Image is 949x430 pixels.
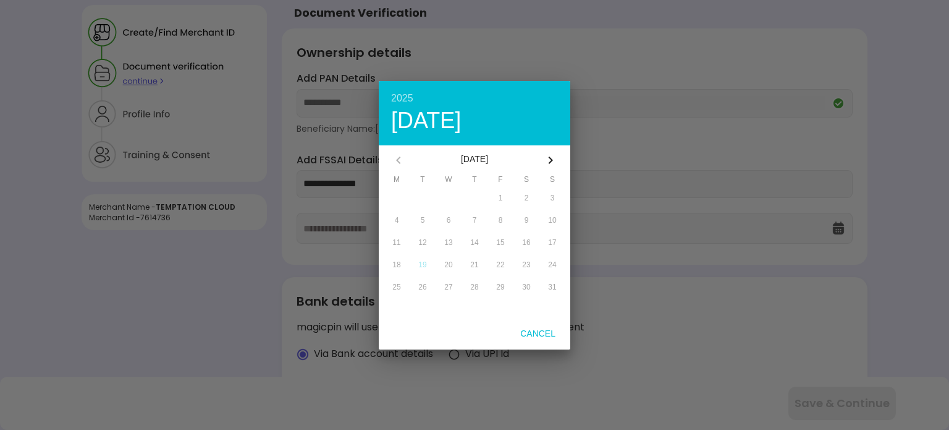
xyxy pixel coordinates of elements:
button: 27 [436,277,462,298]
span: 22 [496,260,504,269]
button: 12 [410,232,436,253]
button: 8 [487,210,513,231]
button: 31 [539,277,565,298]
span: 1 [499,194,503,202]
button: 15 [487,232,513,253]
span: Cancel [510,329,565,338]
button: 2 [513,187,539,209]
button: 11 [384,232,410,253]
span: 3 [550,194,555,202]
div: [DATE] [413,145,536,175]
span: 28 [470,283,478,291]
span: S [513,175,539,187]
button: 13 [436,232,462,253]
span: W [436,175,462,187]
span: 31 [548,283,556,291]
span: 20 [444,260,452,269]
span: 15 [496,238,504,247]
button: 23 [513,254,539,275]
span: 7 [473,216,477,225]
span: 30 [522,283,530,291]
button: 19 [410,254,436,275]
button: 30 [513,277,539,298]
button: 28 [462,277,487,298]
span: 29 [496,283,504,291]
button: 21 [462,254,487,275]
span: 4 [395,216,399,225]
button: 20 [436,254,462,275]
button: 3 [539,187,565,209]
button: 5 [410,210,436,231]
button: 29 [487,277,513,298]
button: 10 [539,210,565,231]
span: 24 [548,260,556,269]
span: 5 [421,216,425,225]
span: 2 [525,194,529,202]
button: 18 [384,254,410,275]
button: 22 [487,254,513,275]
button: 14 [462,232,487,253]
button: 6 [436,210,462,231]
span: 6 [447,216,451,225]
span: S [539,175,565,187]
span: 9 [525,216,529,225]
button: 16 [513,232,539,253]
span: 12 [418,238,426,247]
button: 26 [410,277,436,298]
button: 7 [462,210,487,231]
div: [DATE] [391,110,558,132]
button: 9 [513,210,539,231]
button: 17 [539,232,565,253]
span: 19 [418,260,426,269]
span: 10 [548,216,556,225]
span: 23 [522,260,530,269]
span: 21 [470,260,478,269]
div: 2025 [391,93,558,103]
span: 14 [470,238,478,247]
span: 8 [499,216,503,225]
button: Cancel [510,322,565,345]
button: 24 [539,254,565,275]
span: T [410,175,436,187]
span: T [462,175,487,187]
span: 25 [392,283,400,291]
span: 17 [548,238,556,247]
button: 25 [384,277,410,298]
span: 27 [444,283,452,291]
span: 18 [392,260,400,269]
span: M [384,175,410,187]
span: 13 [444,238,452,247]
span: 16 [522,238,530,247]
span: 26 [418,283,426,291]
button: 1 [487,187,513,209]
span: 11 [392,238,400,247]
button: 4 [384,210,410,231]
span: F [487,175,513,187]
